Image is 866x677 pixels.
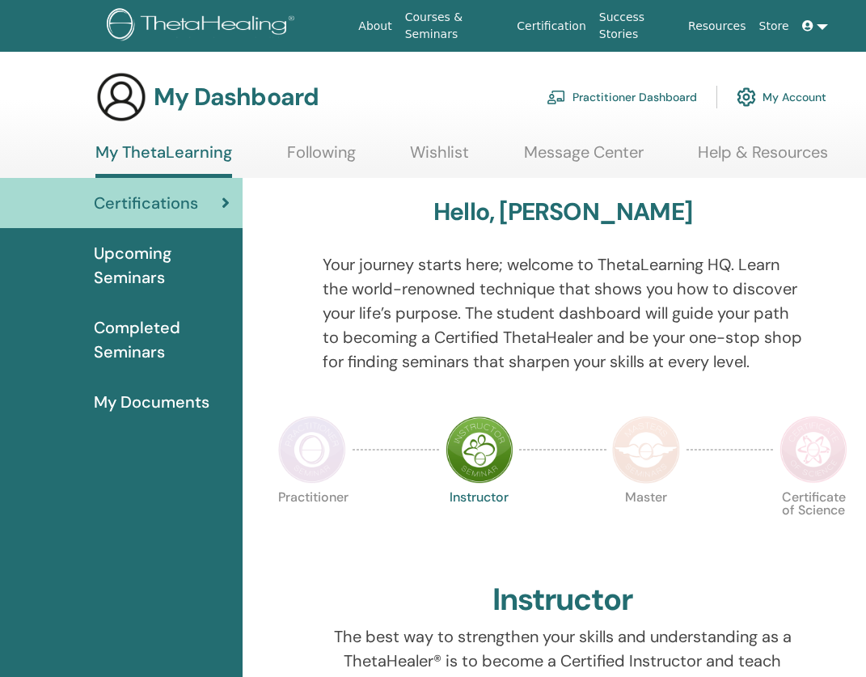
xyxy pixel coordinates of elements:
[547,90,566,104] img: chalkboard-teacher.svg
[94,191,198,215] span: Certifications
[154,83,319,112] h3: My Dashboard
[492,582,634,619] h2: Instructor
[95,142,232,178] a: My ThetaLearning
[278,416,346,484] img: Practitioner
[737,79,826,115] a: My Account
[698,142,828,174] a: Help & Resources
[446,491,513,559] p: Instructor
[612,416,680,484] img: Master
[94,390,209,414] span: My Documents
[107,8,300,44] img: logo.png
[779,491,847,559] p: Certificate of Science
[753,11,796,41] a: Store
[779,416,847,484] img: Certificate of Science
[323,252,804,374] p: Your journey starts here; welcome to ThetaLearning HQ. Learn the world-renowned technique that sh...
[446,416,513,484] img: Instructor
[547,79,697,115] a: Practitioner Dashboard
[433,197,692,226] h3: Hello, [PERSON_NAME]
[399,2,511,49] a: Courses & Seminars
[287,142,356,174] a: Following
[612,491,680,559] p: Master
[94,315,230,364] span: Completed Seminars
[737,83,756,111] img: cog.svg
[524,142,644,174] a: Message Center
[95,71,147,123] img: generic-user-icon.jpg
[593,2,682,49] a: Success Stories
[410,142,469,174] a: Wishlist
[94,241,230,290] span: Upcoming Seminars
[278,491,346,559] p: Practitioner
[682,11,753,41] a: Resources
[352,11,398,41] a: About
[510,11,592,41] a: Certification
